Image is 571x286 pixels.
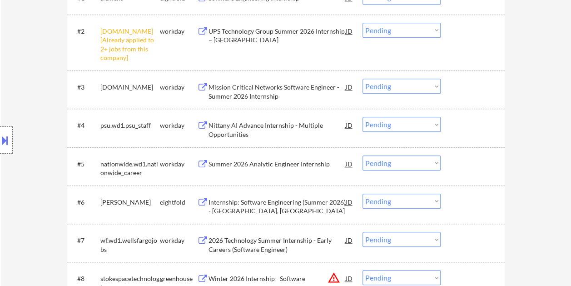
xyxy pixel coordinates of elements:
div: workday [160,121,197,130]
div: JD [345,194,354,210]
div: UPS Technology Group Summer 2026 Internship – [GEOGRAPHIC_DATA] [209,27,346,45]
div: Mission Critical Networks Software Engineer - Summer 2026 Internship [209,83,346,100]
div: workday [160,160,197,169]
div: JD [345,117,354,133]
div: JD [345,23,354,39]
div: workday [160,236,197,245]
div: workday [160,27,197,36]
div: greenhouse [160,274,197,283]
button: warning_amber [328,271,340,284]
div: JD [345,232,354,248]
div: Internship: Software Engineering (Summer 2026) - [GEOGRAPHIC_DATA], [GEOGRAPHIC_DATA] [209,198,346,216]
div: eightfold [160,198,197,207]
div: 2026 Technology Summer Internship - Early Careers (Software Engineer) [209,236,346,254]
div: JD [345,156,354,172]
div: [DOMAIN_NAME] [Already applied to 2+ jobs from this company] [100,27,160,62]
div: #7 [77,236,93,245]
div: #8 [77,274,93,283]
div: workday [160,83,197,92]
div: JD [345,79,354,95]
div: Summer 2026 Analytic Engineer Internship [209,160,346,169]
div: Winter 2026 Internship - Software [209,274,346,283]
div: #2 [77,27,93,36]
div: wf.wd1.wellsfargojobs [100,236,160,254]
div: Nittany AI Advance Internship - Multiple Opportunities [209,121,346,139]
